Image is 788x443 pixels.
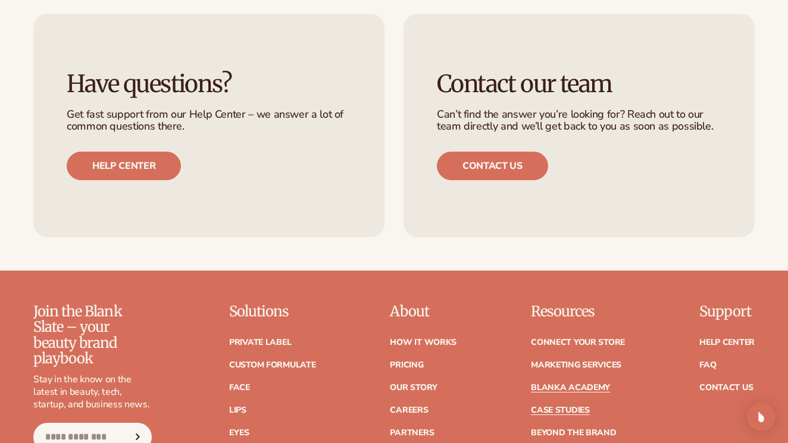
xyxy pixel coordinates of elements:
a: Connect your store [531,338,625,347]
a: Case Studies [531,406,590,414]
a: Private label [229,338,291,347]
a: Contact Us [699,384,753,392]
h3: Contact our team [437,71,721,97]
a: Partners [390,429,434,437]
a: How It Works [390,338,456,347]
a: Contact us [437,152,548,180]
a: Lips [229,406,246,414]
a: Pricing [390,361,423,369]
a: Custom formulate [229,361,316,369]
p: Resources [531,304,625,319]
p: Support [699,304,755,319]
a: FAQ [699,361,716,369]
p: Can’t find the answer you’re looking for? Reach out to our team directly and we’ll get back to yo... [437,109,721,133]
h3: Have questions? [67,71,351,97]
a: Blanka Academy [531,384,610,392]
p: Stay in the know on the latest in beauty, tech, startup, and business news. [33,373,152,410]
p: Join the Blank Slate – your beauty brand playbook [33,304,152,367]
a: Our Story [390,384,437,392]
a: Help Center [699,338,755,347]
a: Help center [67,152,181,180]
a: Marketing services [531,361,621,369]
a: Face [229,384,250,392]
p: About [390,304,456,319]
a: Eyes [229,429,249,437]
a: Careers [390,406,428,414]
a: Beyond the brand [531,429,617,437]
p: Get fast support from our Help Center – we answer a lot of common questions there. [67,109,351,133]
div: Open Intercom Messenger [747,403,776,431]
p: Solutions [229,304,316,319]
